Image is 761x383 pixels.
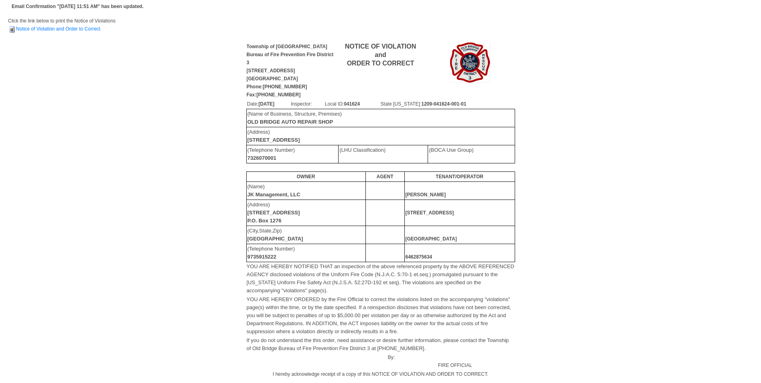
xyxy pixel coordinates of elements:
[246,353,396,370] td: By:
[345,43,416,67] b: NOTICE OF VIOLATION and ORDER TO CORRECT
[248,155,276,161] b: 7326070001
[297,174,315,179] b: OWNER
[248,236,303,242] b: [GEOGRAPHIC_DATA]
[258,101,274,107] b: [DATE]
[406,236,457,242] b: [GEOGRAPHIC_DATA]
[8,18,116,32] span: Click the link below to print the Notice of Violations
[406,210,454,216] b: [STREET_ADDRESS]
[339,147,386,153] font: (LHU Classification)
[248,147,295,161] font: (Telephone Number)
[8,26,100,32] a: Notice of Violation and Order to Correct
[248,254,276,260] b: 9735915222
[246,370,515,379] td: I hereby acknowledge receipt of a copy of this NOTICE OF VIOLATION AND ORDER TO CORRECT.
[325,100,380,108] td: Local ID:
[248,191,300,198] b: JK Management, LLC
[290,100,325,108] td: Inspector:
[248,202,300,224] font: (Address)
[10,1,145,12] td: Email Confirmation "[DATE] 11:51 AM" has been updated.
[247,100,290,108] td: Date:
[436,174,483,179] b: TENANT/OPERATOR
[377,174,394,179] b: AGENT
[248,111,342,125] font: (Name of Business, Structure, Premises)
[406,192,446,198] b: [PERSON_NAME]
[248,137,300,143] b: [STREET_ADDRESS]
[248,228,303,242] font: (City,State,Zip)
[429,147,473,153] font: (BOCA Use Group)
[406,254,432,260] b: 6462875634
[248,183,300,198] font: (Name)
[248,246,295,260] font: (Telephone Number)
[450,43,490,83] img: Image
[247,296,511,334] font: YOU ARE HEREBY ORDERED by the Fire Official to correct the violations listed on the accompanying ...
[248,210,300,224] b: [STREET_ADDRESS] P.O. Box 1276
[421,101,466,107] b: 1209-041624-001-01
[344,101,360,107] b: 041624
[380,100,515,108] td: State [US_STATE]:
[248,119,333,125] b: OLD BRIDGE AUTO REPAIR SHOP
[247,263,514,293] font: YOU ARE HEREBY NOTIFIED THAT an inspection of the above referenced property by the ABOVE REFERENC...
[247,337,509,351] font: If you do not understand the this order, need assistance or desire further information, please co...
[395,353,515,370] td: FIRE OFFICIAL
[248,129,300,143] font: (Address)
[247,44,334,98] b: Township of [GEOGRAPHIC_DATA] Bureau of Fire Prevention Fire District 3 [STREET_ADDRESS] [GEOGRAP...
[8,25,16,33] img: HTML Document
